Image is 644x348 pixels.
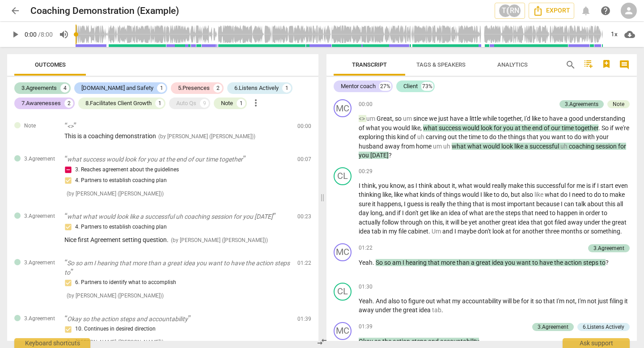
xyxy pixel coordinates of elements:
[587,191,594,198] span: to
[485,209,495,216] span: are
[599,58,614,72] button: Add Bookmark
[21,99,61,108] div: 7.Awarenesses
[390,182,405,189] span: know
[415,182,419,189] span: I
[178,84,210,93] div: 5.Presences
[407,182,415,189] span: as
[521,115,524,122] span: ,
[366,115,377,122] span: Filler word
[359,200,372,208] span: sure
[385,209,397,216] span: and
[474,182,492,189] span: would
[334,167,352,185] div: Change speaker
[486,200,491,208] span: is
[25,31,37,38] span: 0:00
[454,228,458,235] span: I
[522,124,532,132] span: the
[400,219,424,226] span: through
[14,338,90,348] div: Keyboard shortcuts
[334,243,352,261] div: Change speaker
[544,219,555,226] span: got
[359,152,370,159] span: you
[470,115,483,122] span: little
[370,152,389,159] span: [DATE]
[483,143,501,150] span: would
[417,133,426,140] span: Filler word
[581,58,596,72] button: Add TOC
[410,133,417,140] span: of
[557,209,579,216] span: happen
[461,219,469,226] span: be
[563,338,630,348] div: Ask support
[617,58,631,72] button: Show/Hide comments
[24,155,55,163] span: 3.Agreement
[531,219,544,226] span: that
[157,84,166,93] div: 1
[370,209,382,216] span: long
[469,209,485,216] span: what
[405,209,420,216] span: don't
[536,200,561,208] span: because
[462,124,481,132] span: would
[359,191,382,198] span: thinking
[397,209,402,216] span: if
[7,26,23,42] button: Play
[447,200,457,208] span: the
[452,143,467,150] span: what
[35,61,66,68] span: Outcomes
[424,219,432,226] span: on
[176,99,196,108] div: Auto Qs
[533,5,570,16] span: Export
[359,182,362,189] span: I
[30,5,179,17] h2: Coaching Demonstration (Example)
[587,200,605,208] span: about
[565,100,598,108] div: 3.Agreements
[480,191,483,198] span: I
[602,124,610,132] span: So
[498,133,508,140] span: the
[492,228,505,235] span: look
[469,219,479,226] span: yet
[561,200,564,208] span: I
[585,115,625,122] span: understanding
[564,115,569,122] span: a
[518,219,531,226] span: idea
[593,244,624,252] div: 3.Agreement
[514,143,525,150] span: like
[282,84,291,93] div: 1
[610,191,625,198] span: make
[615,182,628,189] span: even
[482,133,489,140] span: to
[507,200,536,208] span: important
[600,5,611,16] span: help
[341,82,376,91] div: Mentor coach
[362,182,376,189] span: think
[452,182,455,189] span: it
[359,101,373,108] span: 00:00
[376,182,378,189] span: ,
[64,212,290,221] p: what what would look like a successful uh coaching session for you [DATE]
[382,209,385,216] span: ,
[532,124,544,132] span: end
[449,209,462,216] span: idea
[478,228,492,235] span: don't
[359,133,386,140] span: exploring
[585,209,602,216] span: order
[592,182,597,189] span: if
[67,191,164,197] span: ( by [PERSON_NAME] ([PERSON_NAME]) )
[494,191,501,198] span: to
[522,209,535,216] span: that
[458,133,469,140] span: the
[501,143,514,150] span: look
[497,61,528,68] span: Analytics
[450,219,461,226] span: will
[610,124,615,132] span: if
[521,191,534,198] span: also
[359,124,366,132] span: of
[465,115,470,122] span: a
[567,133,574,140] span: to
[381,124,393,132] span: you
[602,191,610,198] span: to
[432,228,442,235] span: Filler word
[620,228,622,235] span: .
